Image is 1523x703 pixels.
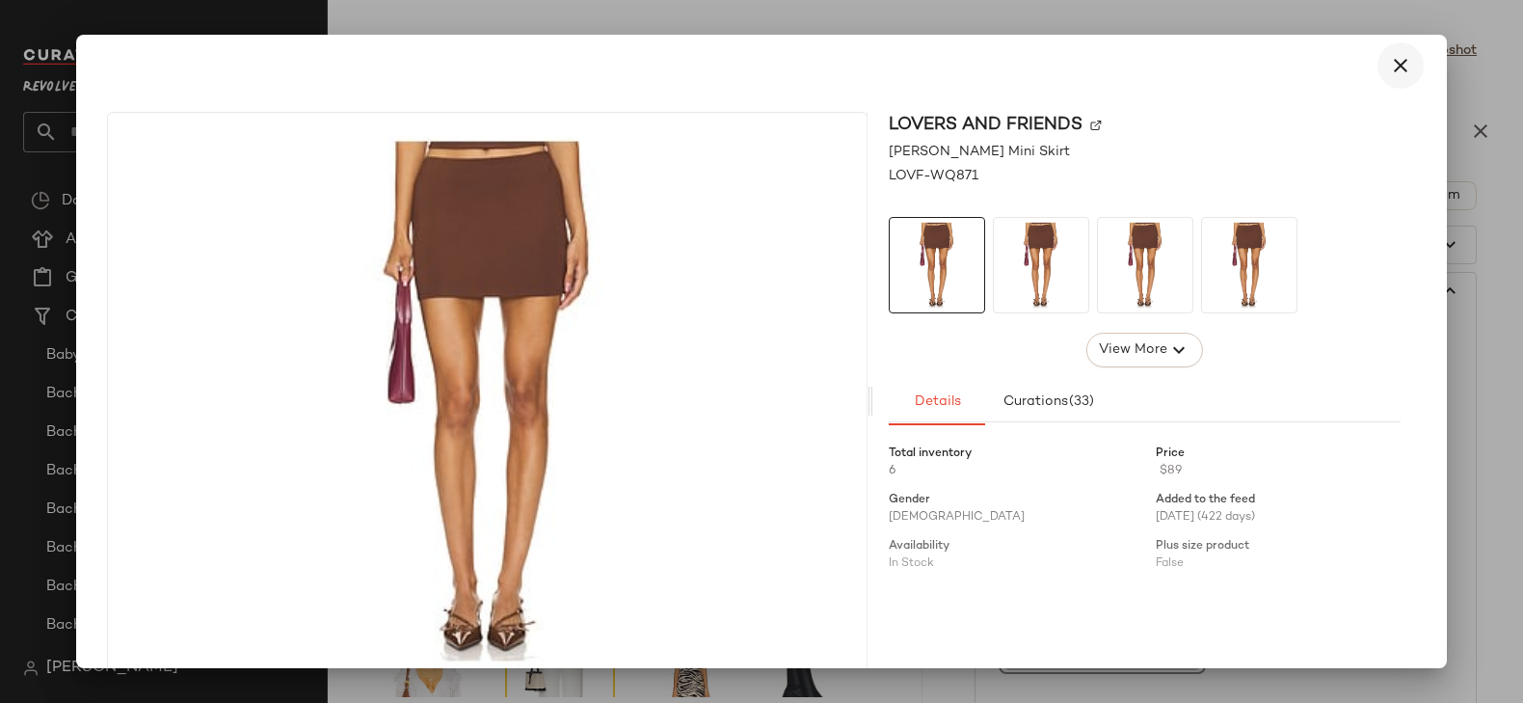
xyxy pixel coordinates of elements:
[1002,394,1094,410] span: Curations
[913,394,960,410] span: Details
[1098,338,1167,362] span: View More
[889,166,978,186] span: LOVF-WQ871
[889,142,1070,162] span: [PERSON_NAME] Mini Skirt
[889,112,1082,138] span: Lovers and Friends
[890,218,984,312] img: LOVF-WQ871_V1.jpg
[1098,218,1192,312] img: LOVF-WQ871_V1.jpg
[994,218,1088,312] img: LOVF-WQ871_V1.jpg
[1067,394,1093,410] span: (33)
[1086,333,1202,367] button: View More
[1202,218,1296,312] img: LOVF-WQ871_V1.jpg
[1090,120,1102,131] img: svg%3e
[108,113,867,689] img: LOVF-WQ871_V1.jpg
